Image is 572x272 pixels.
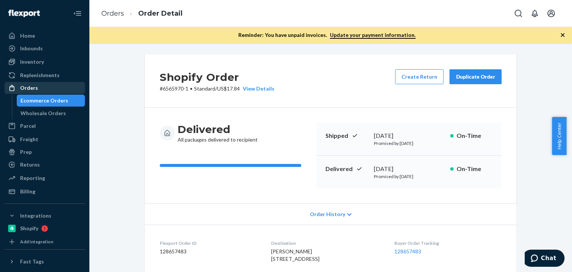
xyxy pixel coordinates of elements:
[552,117,566,155] button: Help Center
[238,31,416,39] p: Reminder: You have unpaid invoices.
[4,146,85,158] a: Prep
[4,210,85,222] button: Integrations
[4,172,85,184] a: Reporting
[4,69,85,81] a: Replenishments
[374,132,444,140] div: [DATE]
[4,222,85,234] a: Shopify
[330,32,416,39] a: Update your payment information.
[20,72,60,79] div: Replenishments
[101,9,124,18] a: Orders
[20,225,38,232] div: Shopify
[20,58,44,66] div: Inventory
[20,188,35,195] div: Billing
[178,123,258,136] h3: Delivered
[178,123,258,143] div: All packages delivered to recipient
[374,140,444,146] p: Promised by [DATE]
[395,69,444,84] button: Create Return
[194,85,215,92] span: Standard
[20,136,38,143] div: Freight
[457,165,493,173] p: On-Time
[190,85,193,92] span: •
[394,248,421,254] a: 128657483
[20,258,44,265] div: Fast Tags
[138,9,182,18] a: Order Detail
[4,30,85,42] a: Home
[20,161,40,168] div: Returns
[544,6,559,21] button: Open account menu
[4,120,85,132] a: Parcel
[20,45,43,52] div: Inbounds
[160,85,274,92] p: # 6565970-1 / US$17.84
[4,186,85,197] a: Billing
[17,95,85,107] a: Ecommerce Orders
[271,240,382,246] dt: Destination
[20,110,66,117] div: Wholesale Orders
[20,238,53,245] div: Add Integration
[374,165,444,173] div: [DATE]
[20,148,32,156] div: Prep
[20,174,45,182] div: Reporting
[20,84,38,92] div: Orders
[4,159,85,171] a: Returns
[4,82,85,94] a: Orders
[20,122,36,130] div: Parcel
[160,240,259,246] dt: Flexport Order ID
[374,173,444,180] p: Promised by [DATE]
[4,256,85,268] button: Fast Tags
[240,85,274,92] button: View Details
[449,69,502,84] button: Duplicate Order
[4,56,85,68] a: Inventory
[20,32,35,39] div: Home
[4,133,85,145] a: Freight
[4,42,85,54] a: Inbounds
[160,69,274,85] h2: Shopify Order
[20,97,68,104] div: Ecommerce Orders
[95,3,188,25] ol: breadcrumbs
[325,132,368,140] p: Shipped
[394,240,502,246] dt: Buyer Order Tracking
[456,73,495,80] div: Duplicate Order
[325,165,368,173] p: Delivered
[525,250,565,268] iframe: Opens a widget where you can chat to one of our agents
[527,6,542,21] button: Open notifications
[17,107,85,119] a: Wholesale Orders
[160,248,259,255] dd: 128657483
[457,132,493,140] p: On-Time
[8,10,40,17] img: Flexport logo
[20,212,51,219] div: Integrations
[310,211,345,218] span: Order History
[70,6,85,21] button: Close Navigation
[271,248,320,262] span: [PERSON_NAME] [STREET_ADDRESS]
[4,237,85,246] a: Add Integration
[511,6,526,21] button: Open Search Box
